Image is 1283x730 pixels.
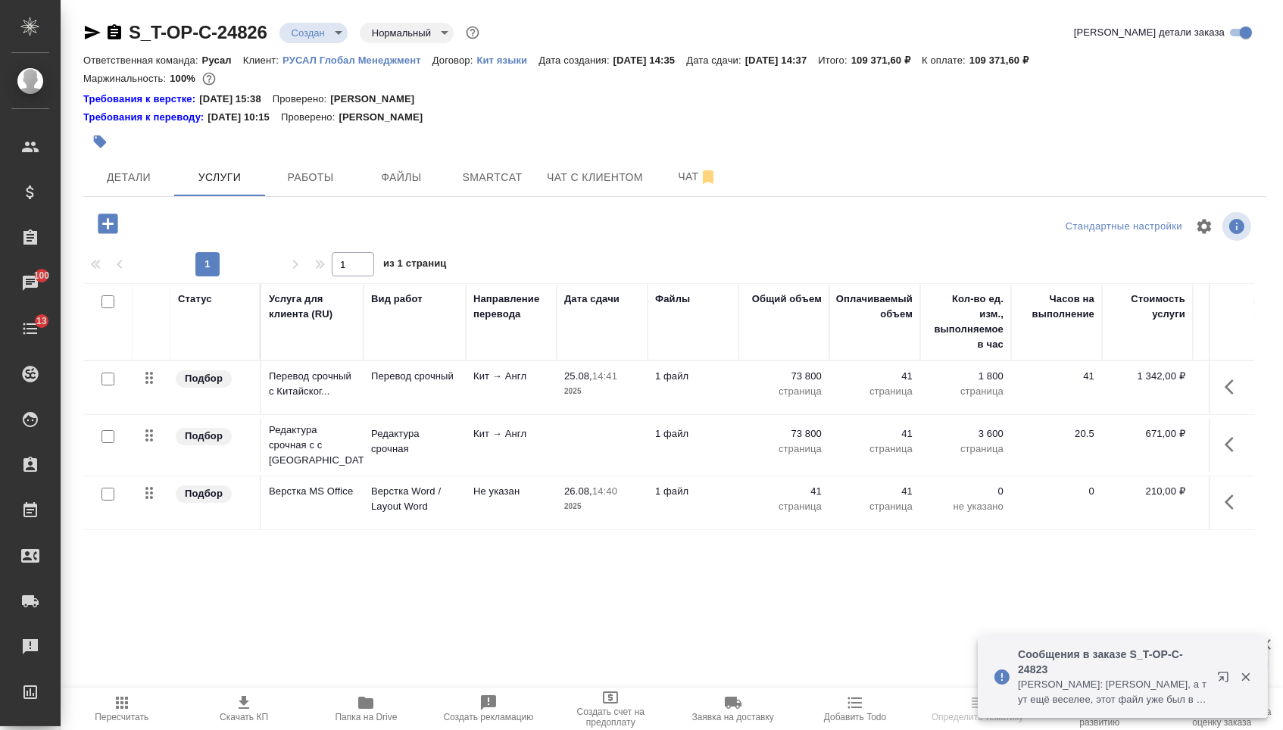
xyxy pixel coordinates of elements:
div: Оплачиваемый объем [836,292,913,322]
p: 671,00 ₽ [1110,426,1185,441]
button: Создать счет на предоплату [550,688,672,730]
p: Клиент: [243,55,283,66]
button: Доп статусы указывают на важность/срочность заказа [463,23,482,42]
p: Ответственная команда: [83,55,202,66]
p: не указано [928,499,1004,514]
p: Кит → Англ [473,426,549,441]
span: Посмотреть информацию [1222,212,1254,241]
button: Создан [287,27,329,39]
p: Редактура срочная с с [GEOGRAPHIC_DATA]... [269,423,356,468]
p: 1 файл [655,484,731,499]
span: Smartcat [456,168,529,187]
span: Файлы [365,168,438,187]
span: Детали [92,168,165,187]
button: 0.00 RUB; [199,69,219,89]
div: Создан [279,23,348,43]
button: Скачать КП [183,688,304,730]
button: Папка на Drive [305,688,427,730]
a: Требования к переводу: [83,110,208,125]
button: Закрыть [1230,670,1261,684]
span: Создать счет на предоплату [559,707,663,728]
p: [DATE] 15:38 [199,92,273,107]
a: Кит языки [476,53,538,66]
p: 100% [170,73,199,84]
button: Показать кнопки [1216,369,1252,405]
a: РУСАЛ Глобал Менеджмент [283,53,432,66]
button: Скопировать ссылку [105,23,123,42]
p: 1 342,00 ₽ [1110,369,1185,384]
button: Открыть в новой вкладке [1208,662,1244,698]
p: 26.08, [564,485,592,497]
div: Дата сдачи [564,292,620,307]
p: 0 % [1200,426,1276,441]
button: Создать рекламацию [427,688,549,730]
p: Перевод срочный с Китайског... [269,369,356,399]
p: Маржинальность: [83,73,170,84]
div: Создан [360,23,454,43]
p: 41 [837,369,913,384]
span: [PERSON_NAME] детали заказа [1074,25,1225,40]
div: Услуга для клиента (RU) [269,292,356,322]
p: 1 файл [655,426,731,441]
div: Файлы [655,292,690,307]
span: Услуги [183,168,256,187]
p: страница [928,441,1004,457]
p: 3 600 [928,426,1004,441]
p: Проверено: [273,92,331,107]
p: 109 371,60 ₽ [851,55,922,66]
span: Чат [661,167,734,186]
p: 25.08, [564,370,592,382]
div: split button [1062,215,1186,239]
button: Показать кнопки [1216,484,1252,520]
p: Проверено: [281,110,339,125]
div: Общий объем [752,292,822,307]
p: Подбор [185,429,223,444]
span: Определить тематику [932,712,1023,722]
span: Добавить Todo [824,712,886,722]
div: Скидка / наценка [1200,292,1276,322]
svg: Отписаться [699,168,717,186]
p: РУСАЛ Глобал Менеджмент [283,55,432,66]
p: Итого: [818,55,851,66]
p: Перевод срочный [371,369,458,384]
p: Верстка Word / Layout Word [371,484,458,514]
p: Русал [202,55,243,66]
p: Подбор [185,371,223,386]
button: Пересчитать [61,688,183,730]
span: из 1 страниц [383,254,447,276]
span: Папка на Drive [336,712,398,722]
p: Договор: [432,55,477,66]
a: 13 [4,310,57,348]
p: Редактура срочная [371,426,458,457]
p: 41 [746,484,822,499]
button: Скопировать ссылку для ЯМессенджера [83,23,101,42]
td: 0 [1011,476,1102,529]
div: Нажми, чтобы открыть папку с инструкцией [83,110,208,125]
p: 210,00 ₽ [1110,484,1185,499]
div: Нажми, чтобы открыть папку с инструкцией [83,92,199,107]
p: 14:41 [592,370,617,382]
p: 1 800 [928,369,1004,384]
td: 20.5 [1011,419,1102,472]
p: [PERSON_NAME] [339,110,434,125]
p: страница [928,384,1004,399]
p: страница [837,384,913,399]
p: Кит → Англ [473,369,549,384]
td: 41 [1011,361,1102,414]
div: Вид работ [371,292,423,307]
p: К оплате: [922,55,969,66]
button: Добавить тэг [83,125,117,158]
button: Определить тематику [916,688,1038,730]
button: Нормальный [367,27,435,39]
p: Дата создания: [538,55,613,66]
a: 100 [4,264,57,302]
span: 13 [27,314,56,329]
p: 41 [837,484,913,499]
span: Работы [274,168,347,187]
p: 1 файл [655,369,731,384]
span: 100 [25,268,59,283]
p: 0 % [1200,369,1276,384]
p: 0 [928,484,1004,499]
p: 73 800 [746,426,822,441]
button: Добавить услугу [87,208,129,239]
